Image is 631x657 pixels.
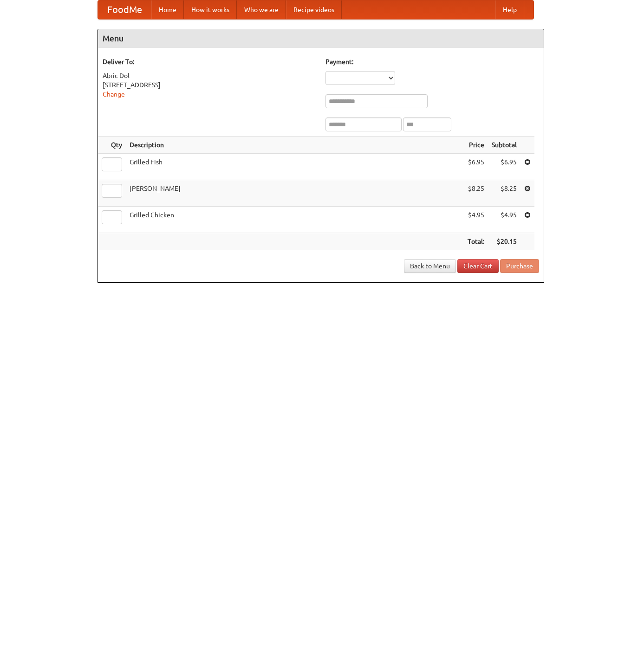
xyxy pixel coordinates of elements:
[286,0,342,19] a: Recipe videos
[495,0,524,19] a: Help
[488,154,520,180] td: $6.95
[126,137,464,154] th: Description
[126,154,464,180] td: Grilled Fish
[237,0,286,19] a: Who we are
[464,180,488,207] td: $8.25
[464,207,488,233] td: $4.95
[488,137,520,154] th: Subtotal
[103,91,125,98] a: Change
[325,57,539,66] h5: Payment:
[464,137,488,154] th: Price
[126,207,464,233] td: Grilled Chicken
[103,71,316,80] div: Abric Dol
[103,80,316,90] div: [STREET_ADDRESS]
[500,259,539,273] button: Purchase
[464,233,488,250] th: Total:
[126,180,464,207] td: [PERSON_NAME]
[98,29,544,48] h4: Menu
[103,57,316,66] h5: Deliver To:
[98,0,151,19] a: FoodMe
[488,233,520,250] th: $20.15
[488,180,520,207] td: $8.25
[184,0,237,19] a: How it works
[488,207,520,233] td: $4.95
[151,0,184,19] a: Home
[457,259,499,273] a: Clear Cart
[404,259,456,273] a: Back to Menu
[464,154,488,180] td: $6.95
[98,137,126,154] th: Qty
